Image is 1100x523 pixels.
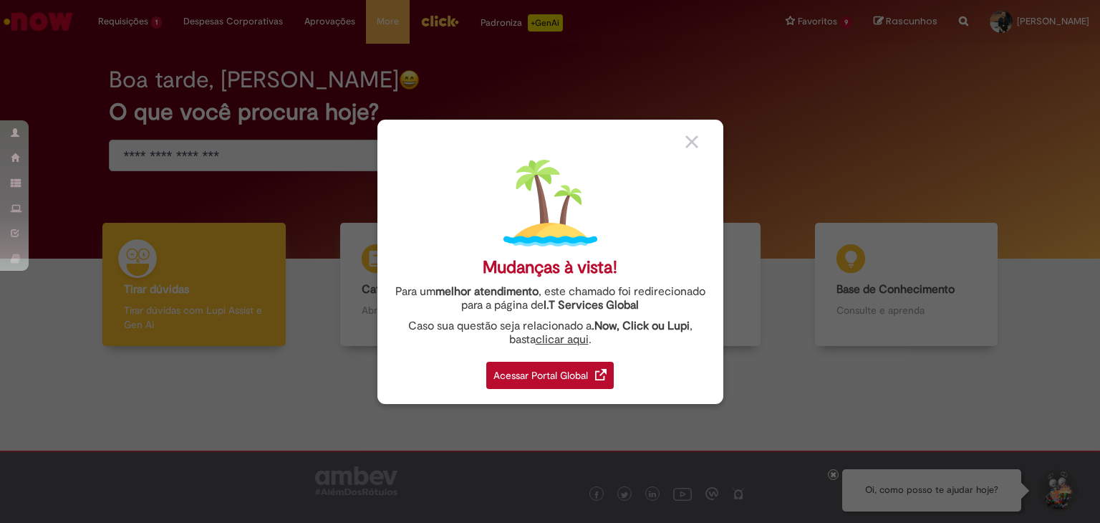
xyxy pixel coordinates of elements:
[503,156,597,250] img: island.png
[536,325,589,347] a: clicar aqui
[388,285,713,312] div: Para um , este chamado foi redirecionado para a página de
[595,369,607,380] img: redirect_link.png
[486,362,614,389] div: Acessar Portal Global
[483,257,617,278] div: Mudanças à vista!
[685,135,698,148] img: close_button_grey.png
[486,354,614,389] a: Acessar Portal Global
[592,319,690,333] strong: .Now, Click ou Lupi
[544,290,639,312] a: I.T Services Global
[435,284,539,299] strong: melhor atendimento
[388,320,713,347] div: Caso sua questão seja relacionado a , basta .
